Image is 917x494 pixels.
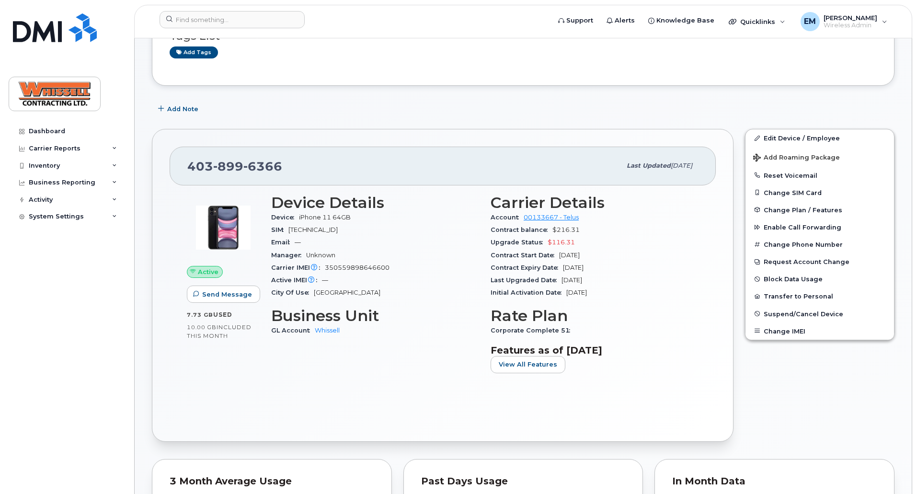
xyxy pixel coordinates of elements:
span: Add Note [167,104,198,114]
span: 899 [213,159,243,173]
span: Manager [271,252,306,259]
h3: Features as of [DATE] [491,345,699,356]
span: Email [271,239,295,246]
span: Upgrade Status [491,239,548,246]
span: Quicklinks [740,18,775,25]
button: Transfer to Personal [745,287,894,305]
button: Change SIM Card [745,184,894,201]
span: Suspend/Cancel Device [764,310,843,317]
a: 00133667 - Telus [524,214,579,221]
a: Whissell [315,327,340,334]
input: Find something... [160,11,305,28]
span: — [322,276,328,284]
span: Contract Expiry Date [491,264,563,271]
span: Device [271,214,299,221]
h3: Business Unit [271,307,479,324]
span: Contract balance [491,226,552,233]
button: Change Plan / Features [745,201,894,218]
span: Add Roaming Package [753,154,840,163]
span: [DATE] [559,252,580,259]
span: [PERSON_NAME] [824,14,877,22]
span: [DATE] [671,162,692,169]
span: Support [566,16,593,25]
button: Add Roaming Package [745,147,894,167]
div: 3 Month Average Usage [170,477,374,486]
span: 6366 [243,159,282,173]
button: Change IMEI [745,322,894,340]
span: iPhone 11 64GB [299,214,351,221]
span: SIM [271,226,288,233]
span: Initial Activation Date [491,289,566,296]
span: $116.31 [548,239,575,246]
button: Suspend/Cancel Device [745,305,894,322]
span: Active IMEI [271,276,322,284]
span: Unknown [306,252,335,259]
span: Corporate Complete 51 [491,327,575,334]
div: Past Days Usage [421,477,626,486]
h3: Carrier Details [491,194,699,211]
span: — [295,239,301,246]
span: Account [491,214,524,221]
span: City Of Use [271,289,314,296]
span: [TECHNICAL_ID] [288,226,338,233]
button: Block Data Usage [745,270,894,287]
h3: Tags List [170,30,877,42]
span: View All Features [499,360,557,369]
button: Request Account Change [745,253,894,270]
span: 350559898646600 [325,264,390,271]
a: Edit Device / Employee [745,129,894,147]
span: included this month [187,323,252,339]
a: Add tags [170,46,218,58]
a: Support [551,11,600,30]
span: Last Upgraded Date [491,276,562,284]
span: 10.00 GB [187,324,217,331]
div: Enrique Melo [794,12,894,31]
h3: Device Details [271,194,479,211]
span: $216.31 [552,226,580,233]
span: [DATE] [563,264,584,271]
button: Send Message [187,286,260,303]
span: 7.73 GB [187,311,213,318]
span: 403 [187,159,282,173]
span: EM [804,16,816,27]
button: Add Note [152,100,206,117]
span: Carrier IMEI [271,264,325,271]
span: [GEOGRAPHIC_DATA] [314,289,380,296]
span: Alerts [615,16,635,25]
a: Alerts [600,11,642,30]
button: Enable Call Forwarding [745,218,894,236]
span: [DATE] [562,276,582,284]
span: Contract Start Date [491,252,559,259]
span: Knowledge Base [656,16,714,25]
span: GL Account [271,327,315,334]
span: Last updated [627,162,671,169]
button: Reset Voicemail [745,167,894,184]
a: Knowledge Base [642,11,721,30]
span: Active [198,267,218,276]
button: Change Phone Number [745,236,894,253]
img: image20231002-4137094-9apcgt.jpeg [195,199,252,256]
span: [DATE] [566,289,587,296]
span: Change Plan / Features [764,206,842,213]
div: Quicklinks [722,12,792,31]
span: used [213,311,232,318]
span: Enable Call Forwarding [764,224,841,231]
span: Send Message [202,290,252,299]
div: In Month Data [672,477,877,486]
span: Wireless Admin [824,22,877,29]
button: View All Features [491,356,565,373]
h3: Rate Plan [491,307,699,324]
